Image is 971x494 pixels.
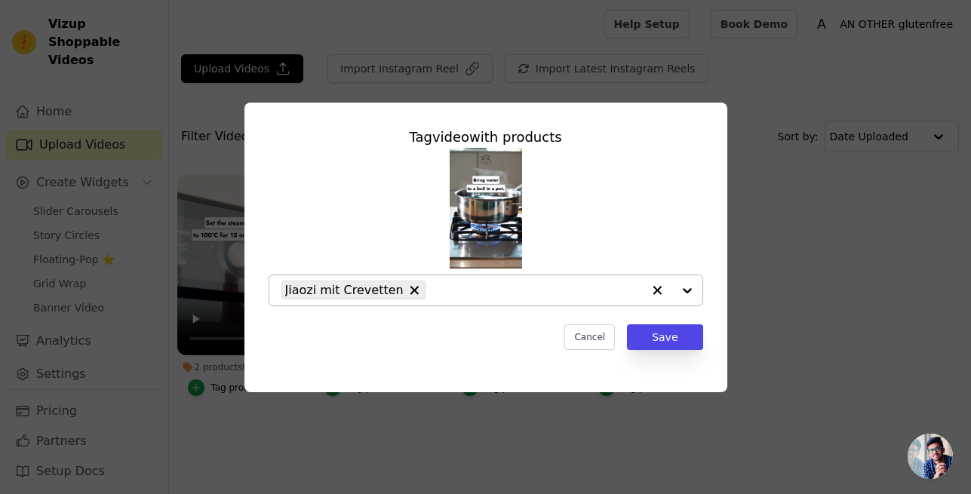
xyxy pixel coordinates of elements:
[269,127,703,148] div: Tag video with products
[908,434,953,479] a: Chat öffnen
[450,148,522,268] img: vizup-images-69de.png
[627,324,702,350] button: Save
[564,324,615,350] button: Cancel
[285,281,404,299] span: Jiaozi mit Crevetten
